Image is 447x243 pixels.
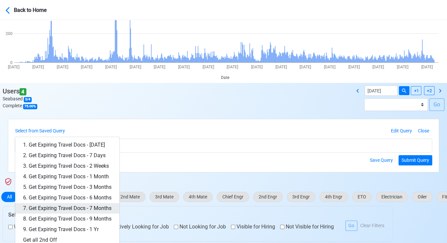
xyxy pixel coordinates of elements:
[429,98,444,111] button: Go
[174,223,226,231] label: Not Looking for Job
[324,65,335,69] text: [DATE]
[376,192,408,202] button: Electrician
[15,214,119,224] a: 8. Get Expiring Travel Docs - 9 Months
[287,192,315,202] button: 3rd Engr
[15,182,119,192] a: 5. Get Expiring Travel Docs - 3 Months
[8,212,387,218] h6: Select Filters
[253,192,283,202] button: 2nd Engr
[412,192,432,202] button: Oiler
[415,126,432,136] button: Close
[319,192,348,202] button: 4th Engr
[14,5,63,14] div: Back to Home
[129,65,141,69] text: [DATE]
[231,223,235,231] input: Visible for Hiring
[275,65,287,69] text: [DATE]
[348,65,360,69] text: [DATE]
[15,171,119,182] a: 4. Get Expiring Travel Docs - 1 Month
[345,221,357,231] button: Go
[32,65,44,69] text: [DATE]
[105,65,117,69] text: [DATE]
[367,155,396,165] button: Save Query
[8,223,13,231] input: With Seabased
[19,88,26,96] span: 4
[178,65,190,69] text: [DATE]
[15,139,432,153] div: 🚀 6. Get Expiring Travel Docs - 6 Months
[15,126,68,136] button: Select from Saved Query
[388,126,415,136] button: Edit Query
[227,65,238,69] text: [DATE]
[10,60,13,65] text: 0
[15,192,119,203] a: 6. Get Expiring Travel Docs - 6 Months
[352,192,372,202] button: ETO
[1,192,17,202] button: All
[23,104,37,109] span: 75.00 %
[15,203,119,214] a: 7. Get Expiring Travel Docs - 7 Months
[15,140,119,150] a: 1. Get Expiring Travel Docs - [DATE]
[15,224,119,235] a: 9. Get Expiring Travel Docs - 1 Yr
[5,2,64,17] button: Back to Home
[217,192,249,202] button: Chief Engr
[174,223,178,231] input: Not Looking for Job
[280,223,284,231] input: Not Visible for Hiring
[8,223,49,231] label: With Seabased
[6,31,13,36] text: 200
[183,192,213,202] button: 4th Mate
[107,223,169,231] label: Actively Looking for Job
[154,65,165,69] text: [DATE]
[15,161,119,171] a: 3. Get Expiring Travel Docs - 2 Weeks
[280,223,334,231] label: Not Visible for Hiring
[202,65,214,69] text: [DATE]
[231,223,275,231] label: Visible for Hiring
[251,65,263,69] text: [DATE]
[300,65,311,69] text: [DATE]
[399,155,432,165] button: Submit Query
[397,65,408,69] text: [DATE]
[115,192,145,202] button: 2nd Mate
[57,65,68,69] text: [DATE]
[221,75,229,80] text: Date
[421,65,432,69] text: [DATE]
[81,65,92,69] text: [DATE]
[8,65,19,69] text: [DATE]
[372,65,384,69] text: [DATE]
[149,192,179,202] button: 3rd Mate
[24,97,32,102] span: 3 / 4
[15,150,119,161] a: 2. Get Expiring Travel Docs - 7 Days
